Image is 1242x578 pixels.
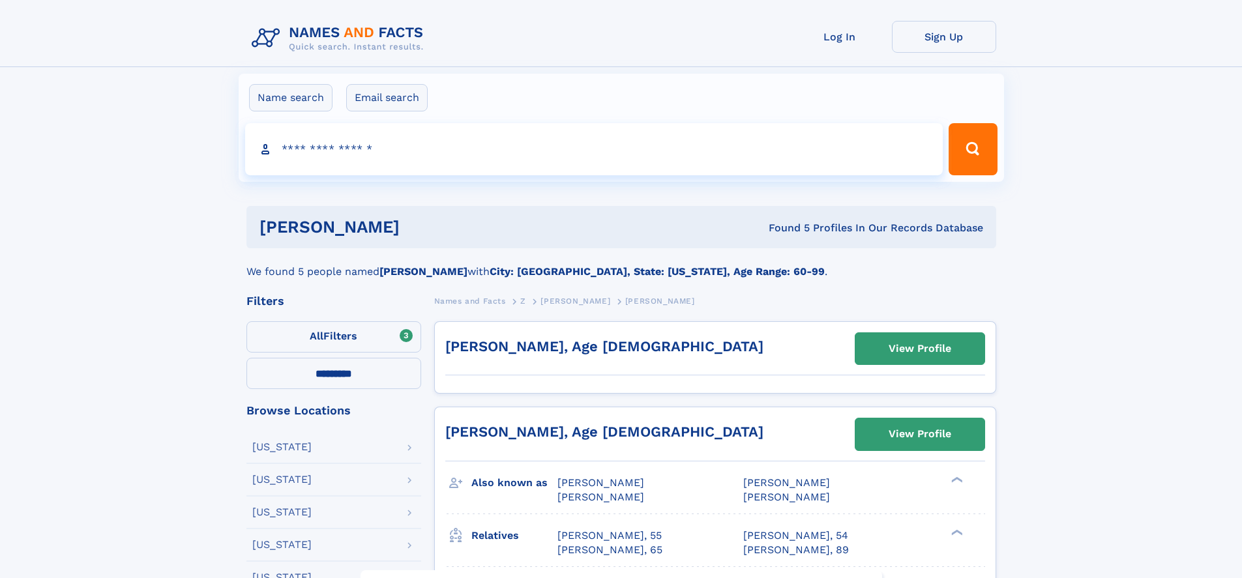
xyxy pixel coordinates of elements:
[949,123,997,175] button: Search Button
[743,528,848,543] a: [PERSON_NAME], 54
[557,543,662,557] a: [PERSON_NAME], 65
[249,84,333,111] label: Name search
[855,418,984,450] a: View Profile
[557,476,644,489] span: [PERSON_NAME]
[948,475,964,484] div: ❯
[892,21,996,53] a: Sign Up
[889,419,951,449] div: View Profile
[520,293,526,309] a: Z
[252,540,312,550] div: [US_STATE]
[520,296,526,306] span: Z
[245,123,943,175] input: search input
[246,405,421,416] div: Browse Locations
[557,528,662,543] a: [PERSON_NAME], 55
[540,293,610,309] a: [PERSON_NAME]
[259,219,584,235] h1: [PERSON_NAME]
[252,507,312,517] div: [US_STATE]
[855,333,984,364] a: View Profile
[584,221,983,235] div: Found 5 Profiles In Our Records Database
[252,442,312,452] div: [US_STATE]
[445,424,763,440] a: [PERSON_NAME], Age [DEMOGRAPHIC_DATA]
[557,491,644,503] span: [PERSON_NAME]
[471,472,557,494] h3: Also known as
[246,248,996,280] div: We found 5 people named with .
[379,265,467,278] b: [PERSON_NAME]
[625,296,695,306] span: [PERSON_NAME]
[743,476,830,489] span: [PERSON_NAME]
[246,295,421,307] div: Filters
[948,528,964,536] div: ❯
[310,330,323,342] span: All
[445,338,763,354] a: [PERSON_NAME], Age [DEMOGRAPHIC_DATA]
[788,21,892,53] a: Log In
[743,491,830,503] span: [PERSON_NAME]
[889,334,951,364] div: View Profile
[471,525,557,547] h3: Relatives
[434,293,506,309] a: Names and Facts
[540,296,610,306] span: [PERSON_NAME]
[743,543,849,557] a: [PERSON_NAME], 89
[252,474,312,485] div: [US_STATE]
[346,84,428,111] label: Email search
[490,265,825,278] b: City: [GEOGRAPHIC_DATA], State: [US_STATE], Age Range: 60-99
[246,21,434,56] img: Logo Names and Facts
[246,321,421,353] label: Filters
